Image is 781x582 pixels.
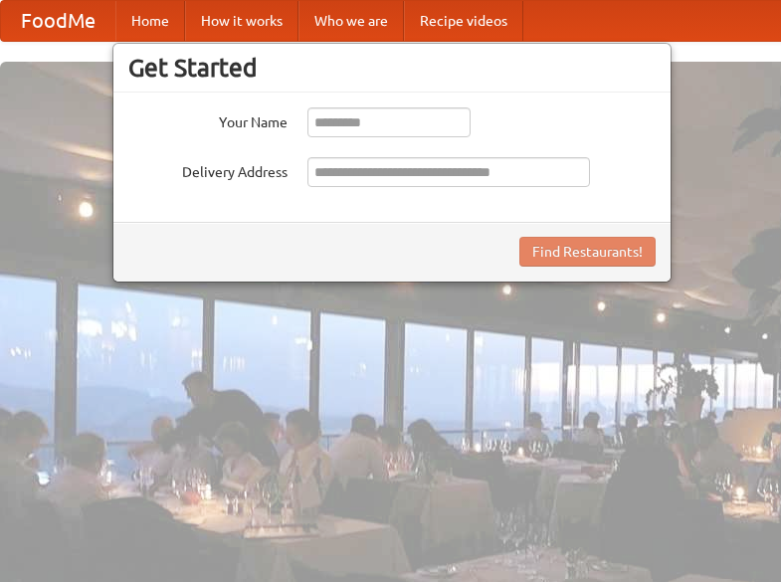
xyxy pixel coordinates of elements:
[185,1,298,41] a: How it works
[128,107,288,132] label: Your Name
[404,1,523,41] a: Recipe videos
[298,1,404,41] a: Who we are
[128,157,288,182] label: Delivery Address
[1,1,115,41] a: FoodMe
[115,1,185,41] a: Home
[519,237,656,267] button: Find Restaurants!
[128,53,656,83] h3: Get Started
